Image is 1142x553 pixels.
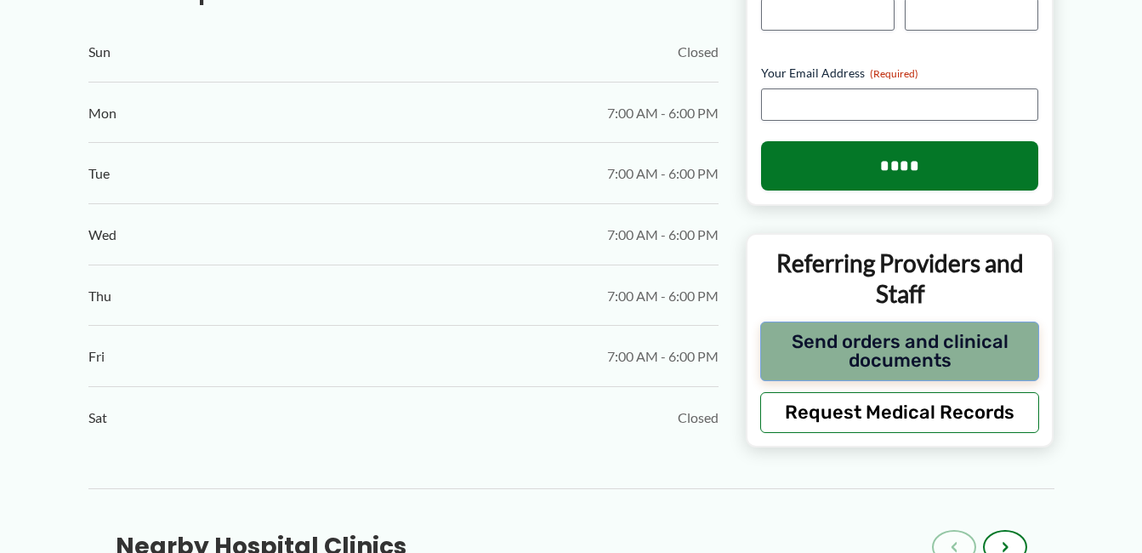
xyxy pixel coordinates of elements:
span: Sat [88,405,107,430]
span: Mon [88,100,116,126]
span: Closed [678,39,719,65]
span: Closed [678,405,719,430]
p: Referring Providers and Staff [760,248,1040,310]
button: Send orders and clinical documents [760,322,1040,381]
span: 7:00 AM - 6:00 PM [607,222,719,248]
span: Tue [88,161,110,186]
span: Fri [88,344,105,369]
span: Thu [88,283,111,309]
span: 7:00 AM - 6:00 PM [607,283,719,309]
label: Your Email Address [761,65,1039,82]
span: 7:00 AM - 6:00 PM [607,161,719,186]
span: 7:00 AM - 6:00 PM [607,344,719,369]
span: Sun [88,39,111,65]
button: Request Medical Records [760,392,1040,433]
span: 7:00 AM - 6:00 PM [607,100,719,126]
span: (Required) [870,67,918,80]
span: Wed [88,222,116,248]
